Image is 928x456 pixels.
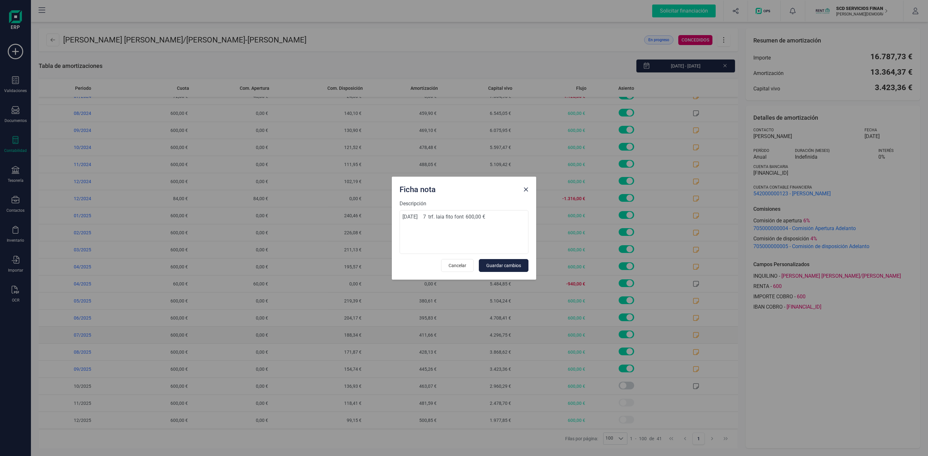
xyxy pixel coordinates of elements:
div: Ficha nota [397,182,521,195]
button: Close [521,184,531,195]
textarea: [DATE] 7 trf. laia fito font 600,00 € [400,210,528,254]
span: Cancelar [449,262,466,269]
label: Descripción [400,200,528,208]
span: Guardar cambios [486,262,521,269]
button: Cancelar [441,259,474,272]
button: Guardar cambios [479,259,528,272]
